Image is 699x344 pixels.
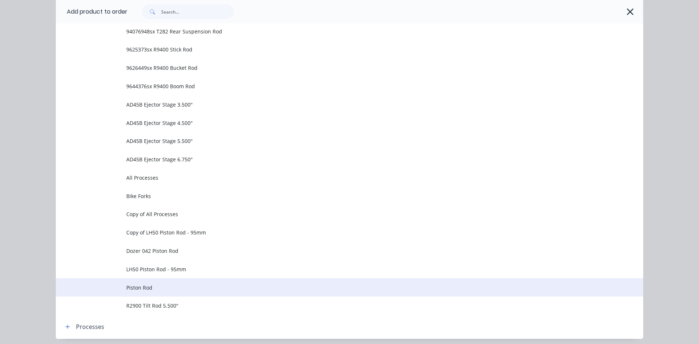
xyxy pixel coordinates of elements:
[126,174,540,182] span: All Processes
[126,101,540,108] span: AD45B Ejector Stage 3.500"
[126,64,540,72] span: 9626449sx R9400 Bucket Rod
[126,302,540,309] span: R2900 Tilt Rod 5.500"
[126,119,540,127] span: AD45B Ejector Stage 4.500"
[126,192,540,200] span: Bike Forks
[126,229,540,236] span: Copy of LH50 Piston Rod - 95mm
[126,82,540,90] span: 9644376sx R9400 Boom Rod
[76,322,104,331] div: Processes
[126,284,540,291] span: Piston Rod
[126,46,540,53] span: 9625373sx R9400 Stick Rod
[126,28,540,35] span: 94076948sx T282 Rear Suspension Rod
[126,137,540,145] span: AD45B Ejector Stage 5.500"
[126,210,540,218] span: Copy of All Processes
[126,265,540,273] span: LH50 Piston Rod - 95mm
[161,4,234,19] input: Search...
[126,155,540,163] span: AD45B Ejector Stage 6.750"
[126,247,540,255] span: Dozer 042 Piston Rod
